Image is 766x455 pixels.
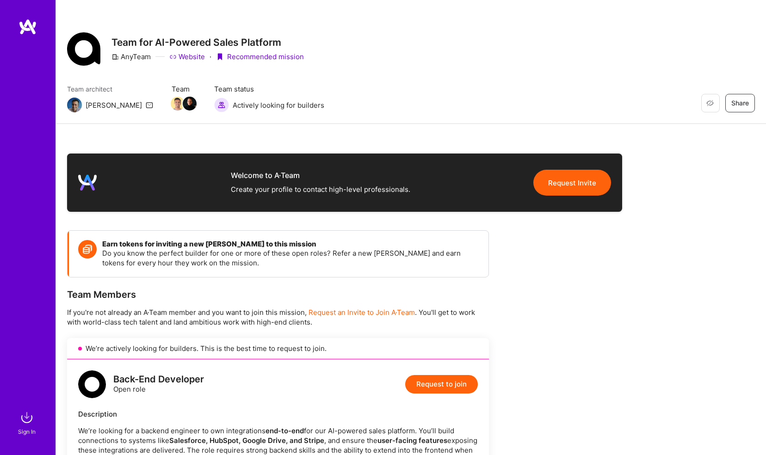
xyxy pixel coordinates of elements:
div: · [210,52,211,61]
a: Team Member Avatar [184,96,196,111]
a: Website [169,52,205,61]
div: Back-End Developer [113,375,204,384]
strong: end-to-end [266,426,304,435]
strong: user-facing features [377,436,447,445]
div: [PERSON_NAME] [86,100,142,110]
div: Create your profile to contact high-level professionals. [231,184,410,195]
h3: Team for AI-Powered Sales Platform [111,37,304,48]
div: Description [78,409,478,419]
div: Recommended mission [216,52,304,61]
div: Open role [113,375,204,394]
div: Sign In [18,427,36,437]
div: Team Members [67,289,489,301]
img: Team Member Avatar [183,97,197,111]
button: Request to join [405,375,478,394]
i: icon Mail [146,101,153,109]
img: logo [19,18,37,35]
span: Team [172,84,196,94]
span: Team architect [67,84,153,94]
strong: Salesforce, HubSpot, Google Drive, and Stripe [169,436,324,445]
button: Request Invite [533,170,611,196]
img: Team Architect [67,98,82,112]
span: Request an Invite to Join A·Team [309,308,415,317]
img: Company Logo [67,32,100,66]
span: Share [731,98,749,108]
span: Actively looking for builders [233,100,324,110]
button: Share [725,94,755,112]
img: logo [78,173,97,192]
img: logo [78,370,106,398]
h4: Earn tokens for inviting a new [PERSON_NAME] to this mission [102,240,479,248]
div: We’re actively looking for builders. This is the best time to request to join. [67,338,489,359]
a: Team Member Avatar [172,96,184,111]
img: Actively looking for builders [214,98,229,112]
img: Token icon [78,240,97,258]
p: If you're not already an A·Team member and you want to join this mission, . You'll get to work wi... [67,307,489,327]
div: Welcome to A·Team [231,170,410,180]
p: Do you know the perfect builder for one or more of these open roles? Refer a new [PERSON_NAME] an... [102,248,479,268]
div: AnyTeam [111,52,151,61]
img: Team Member Avatar [171,97,185,111]
i: icon CompanyGray [111,53,119,61]
span: Team status [214,84,324,94]
i: icon PurpleRibbon [216,53,223,61]
i: icon EyeClosed [706,99,714,107]
a: sign inSign In [19,408,36,437]
img: sign in [18,408,36,427]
